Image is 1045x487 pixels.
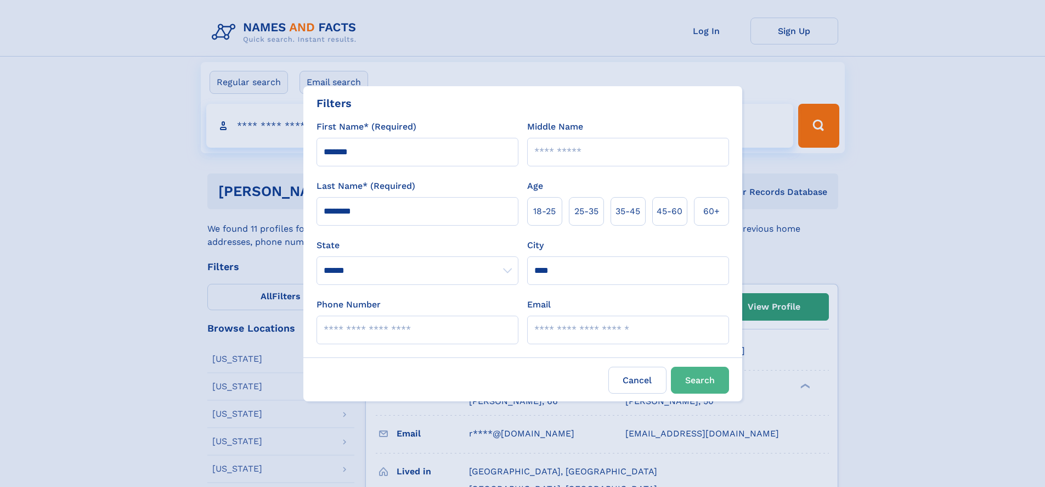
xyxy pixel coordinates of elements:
span: 18‑25 [533,205,556,218]
label: Age [527,180,543,193]
label: Cancel [608,367,666,394]
div: Filters [317,95,352,111]
span: 35‑45 [615,205,640,218]
label: State [317,239,518,252]
span: 25‑35 [574,205,598,218]
label: First Name* (Required) [317,120,416,133]
label: Phone Number [317,298,381,311]
button: Search [671,367,729,394]
label: Middle Name [527,120,583,133]
label: Last Name* (Required) [317,180,415,193]
label: City [527,239,544,252]
label: Email [527,298,551,311]
span: 60+ [703,205,720,218]
span: 45‑60 [657,205,682,218]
